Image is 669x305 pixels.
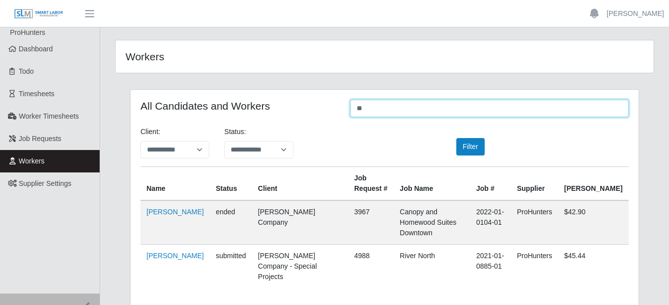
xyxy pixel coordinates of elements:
img: SLM Logo [14,8,64,19]
a: [PERSON_NAME] [146,252,204,260]
span: Worker Timesheets [19,112,79,120]
td: ended [210,200,252,245]
span: Job Requests [19,135,62,143]
th: Supplier [511,167,558,201]
td: $42.90 [558,200,629,245]
td: ProHunters [511,245,558,289]
button: Filter [456,138,485,155]
th: Status [210,167,252,201]
td: River North [394,245,470,289]
span: Todo [19,67,34,75]
td: 2022-01-0104-01 [470,200,511,245]
td: Canopy and Homewood Suites Downtown [394,200,470,245]
td: submitted [210,245,252,289]
label: Status: [224,127,246,137]
th: [PERSON_NAME] [558,167,629,201]
td: [PERSON_NAME] Company [252,200,348,245]
th: Client [252,167,348,201]
span: Workers [19,157,45,165]
h4: Workers [126,50,333,63]
th: Job Name [394,167,470,201]
td: [PERSON_NAME] Company - Special Projects [252,245,348,289]
td: 4988 [348,245,394,289]
th: Job Request # [348,167,394,201]
a: [PERSON_NAME] [146,208,204,216]
td: $45.44 [558,245,629,289]
span: Supplier Settings [19,179,72,187]
th: Job # [470,167,511,201]
th: Name [140,167,210,201]
td: ProHunters [511,200,558,245]
span: Dashboard [19,45,53,53]
td: 3967 [348,200,394,245]
a: [PERSON_NAME] [607,8,664,19]
label: Client: [140,127,160,137]
td: 2021-01-0885-01 [470,245,511,289]
span: ProHunters [10,28,45,36]
span: Timesheets [19,90,55,98]
h4: All Candidates and Workers [140,100,335,112]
